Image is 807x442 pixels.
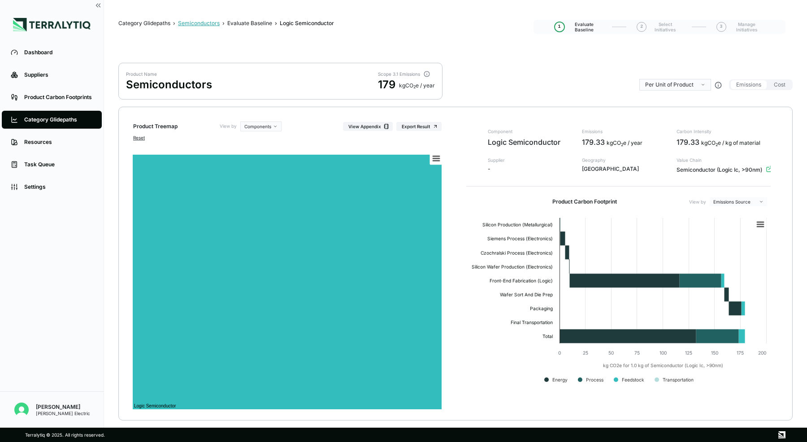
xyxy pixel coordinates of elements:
[118,20,170,27] a: Category Glidepaths
[582,137,665,147] div: 179.33
[133,123,191,130] div: Product Treemap
[568,22,602,32] span: Evaluate Baseline
[275,20,277,27] span: ›
[582,129,665,134] span: Emissions
[607,139,642,146] span: kg CO e / year
[24,161,93,168] div: Task Queue
[481,250,553,256] text: Czochralski Process (Electronics)
[582,350,588,355] text: 25
[586,377,603,382] text: Process
[542,334,553,339] text: Total
[639,79,711,91] button: Per Unit of Product
[640,24,643,30] span: 2
[558,350,561,355] text: 0
[178,20,220,27] a: Semiconductors
[634,350,640,355] text: 75
[36,411,90,416] div: [PERSON_NAME] Electric
[530,306,553,312] text: Packaging
[729,22,764,32] span: Manage Initiatives
[603,363,723,368] text: kg CO2e for 1.0 kg of Semiconductor (Logic Ic, >90nm)
[482,222,553,228] text: Silicon Production (Metallurgical)
[710,197,767,206] button: Emissions Source
[24,139,93,146] div: Resources
[13,18,91,31] img: Logo
[582,157,665,163] span: Geography
[280,20,334,27] span: Logic Semiconductor
[555,18,602,36] button: 1Evaluate Baseline
[24,49,93,56] div: Dashboard
[11,399,32,420] button: Open user button
[220,121,237,131] label: View by
[14,403,29,417] img: Nitin Shetty
[677,165,771,174] div: Semiconductor (Logic Ic, >90nm)
[378,71,422,77] div: Scope 3.1 Emissions
[173,20,175,27] span: ›
[488,137,571,147] span: Logic Semiconductor
[663,377,694,383] text: Transportation
[737,350,744,355] text: 175
[622,377,644,382] text: Feedstock
[768,80,791,89] button: Cost
[731,80,767,89] button: Emissions
[472,264,553,269] text: Silicon Wafer Production (Electronics)
[490,278,553,284] text: Front-End Fabrication (Logic)
[582,165,665,173] span: [GEOGRAPHIC_DATA]
[637,18,681,36] button: 2Select Initiatives
[413,84,416,89] sub: 2
[488,165,571,173] span: -
[608,350,614,355] text: 50
[621,142,623,147] sub: 2
[677,129,771,134] span: Carbon Intensity
[133,135,145,140] button: Reset
[126,78,212,92] div: Semiconductors
[650,22,681,32] span: Select Initiatives
[399,82,435,89] div: kg CO e / year
[487,236,553,241] text: Siemens Process (Electronics)
[685,350,692,355] text: 125
[343,122,393,131] button: View Appendix
[677,157,771,163] span: Value Chain
[659,350,666,355] text: 100
[24,116,93,123] div: Category Glidepaths
[758,350,766,355] text: 200
[240,121,282,131] button: Components
[677,137,771,147] div: 179.33
[396,122,442,131] button: Export Result
[558,24,561,30] span: 1
[701,139,760,147] div: kgCO e / kg of material
[716,142,718,147] sub: 2
[24,94,93,101] div: Product Carbon Footprints
[511,320,553,325] text: Final Transportation
[222,20,225,27] span: ›
[717,18,764,36] button: 3Manage Initiatives
[500,292,553,298] text: Wafer Sort And Die Prep
[126,71,212,77] div: Product Name
[227,20,272,27] a: Evaluate Baseline
[711,350,718,355] text: 150
[24,183,93,191] div: Settings
[488,157,571,163] span: Supplier
[36,403,90,411] div: [PERSON_NAME]
[134,403,176,408] text: Logic Semiconductor
[488,129,571,134] span: Component
[24,71,93,78] div: Suppliers
[552,198,617,205] h2: Product Carbon Footprint
[720,24,723,30] span: 3
[689,199,706,204] label: View by
[378,78,395,92] div: 179
[552,377,568,383] text: Energy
